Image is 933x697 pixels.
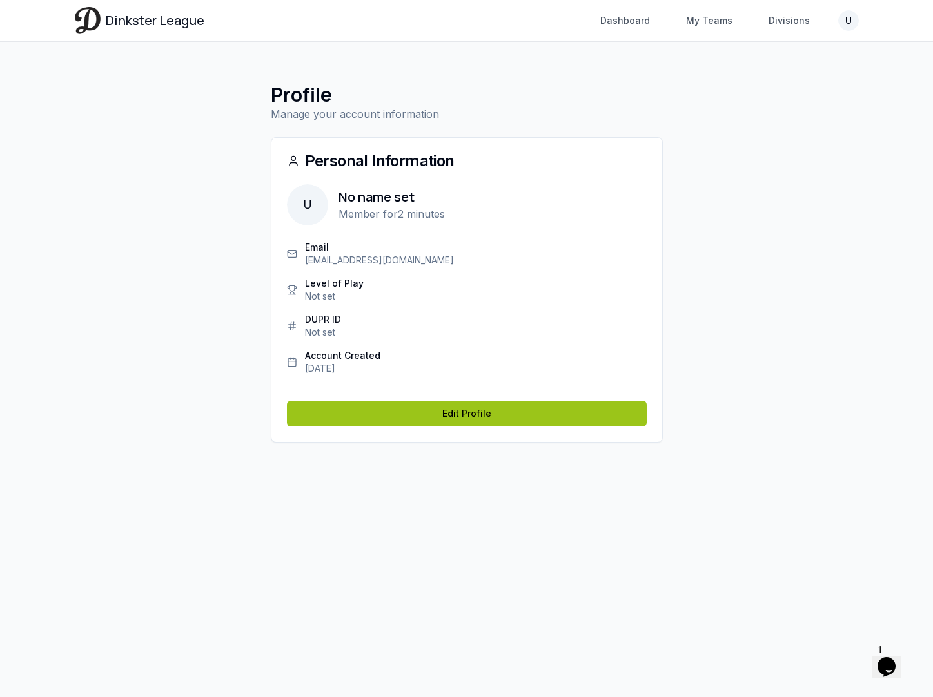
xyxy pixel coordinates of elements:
h2: No name set [339,188,445,206]
p: DUPR ID [305,313,341,326]
p: Manage your account information [271,106,663,122]
p: Email [305,241,454,254]
a: My Teams [678,9,740,32]
p: Account Created [305,349,380,362]
a: Divisions [761,9,818,32]
a: Edit Profile [287,401,647,426]
p: Member for 2 minutes [339,206,445,222]
div: Personal Information [287,153,647,169]
p: Not set [305,326,341,339]
p: Not set [305,290,364,303]
p: [DATE] [305,362,380,375]
a: Dinkster League [75,7,204,33]
span: U [287,184,328,225]
span: Dinkster League [106,12,204,30]
p: [EMAIL_ADDRESS][DOMAIN_NAME] [305,254,454,267]
h1: Profile [271,83,663,106]
iframe: chat widget [872,639,914,678]
button: U [838,10,859,31]
p: Level of Play [305,277,364,290]
img: Dinkster [75,7,101,33]
a: Dashboard [593,9,658,32]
